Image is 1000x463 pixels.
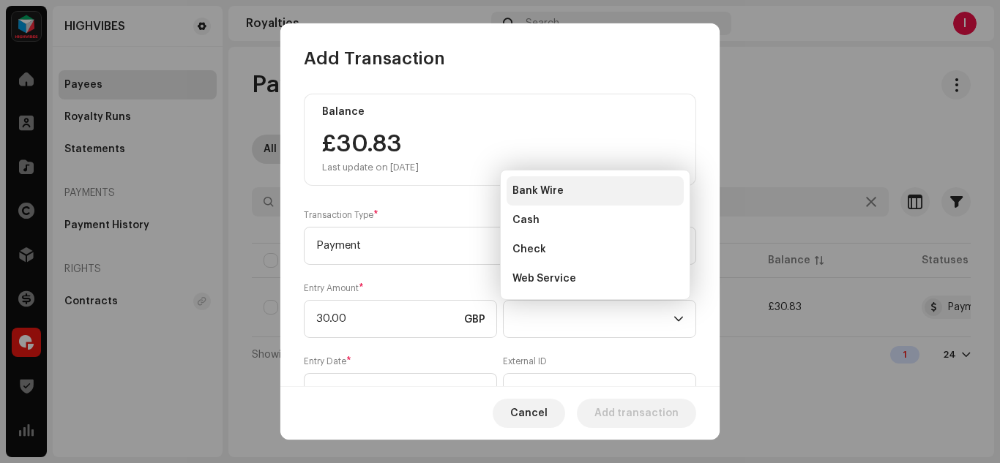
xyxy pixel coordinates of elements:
[510,399,548,428] span: Cancel
[507,264,684,293] li: Web Service
[493,399,565,428] button: Cancel
[304,355,351,367] label: Entry Date
[512,213,540,227] span: Cash
[507,176,684,206] li: Bank Wire
[507,235,684,264] li: Check
[503,355,547,367] label: External ID
[304,282,364,294] label: Entry Amount
[304,209,378,221] label: Transaction Type
[512,271,576,286] span: Web Service
[501,170,690,299] ul: Option List
[464,314,485,325] span: GBP
[673,301,684,337] div: dropdown trigger
[322,106,365,118] div: Balance
[594,399,679,428] span: Add transaction
[577,399,696,428] button: Add transaction
[316,227,673,264] span: Payment
[304,47,445,70] span: Add Transaction
[512,242,546,257] span: Check
[322,162,419,173] div: Last update on [DATE]
[512,184,564,198] span: Bank Wire
[507,206,684,235] li: Cash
